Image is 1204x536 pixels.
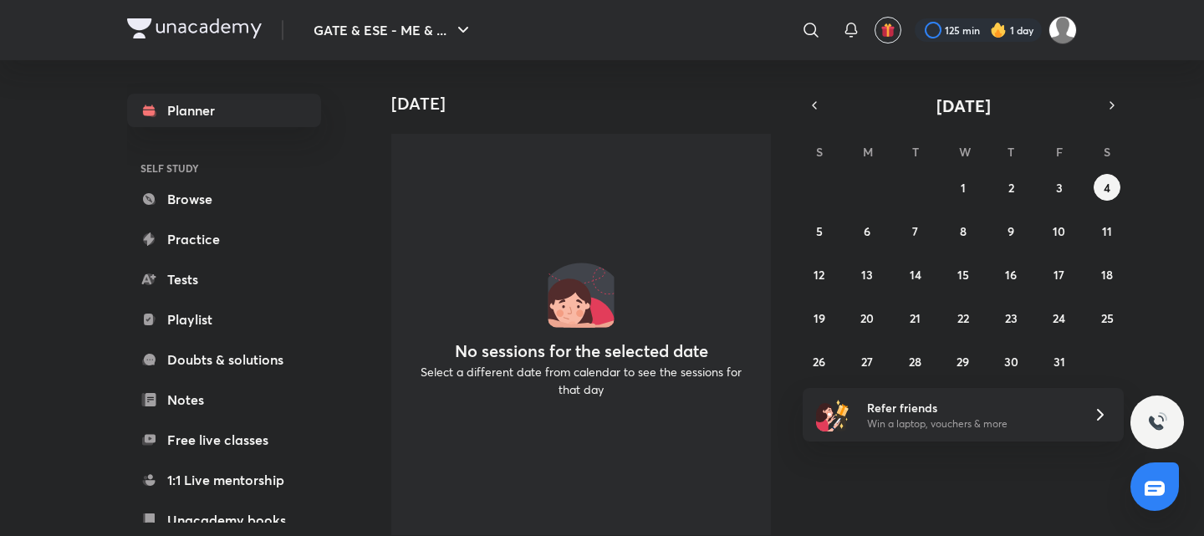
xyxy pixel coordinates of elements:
a: Playlist [127,303,321,336]
button: October 4, 2025 [1094,174,1120,201]
button: October 25, 2025 [1094,304,1120,331]
button: October 19, 2025 [806,304,833,331]
abbr: October 2, 2025 [1008,180,1014,196]
abbr: October 27, 2025 [861,354,873,370]
button: October 12, 2025 [806,261,833,288]
button: October 11, 2025 [1094,217,1120,244]
button: October 24, 2025 [1046,304,1073,331]
img: Company Logo [127,18,262,38]
abbr: October 3, 2025 [1056,180,1063,196]
button: October 14, 2025 [902,261,929,288]
abbr: October 14, 2025 [910,267,921,283]
a: Doubts & solutions [127,343,321,376]
h4: No sessions for the selected date [455,341,708,361]
abbr: October 21, 2025 [910,310,921,326]
abbr: October 1, 2025 [961,180,966,196]
abbr: October 7, 2025 [912,223,918,239]
abbr: October 4, 2025 [1104,180,1110,196]
button: October 31, 2025 [1046,348,1073,375]
button: October 6, 2025 [854,217,880,244]
abbr: October 30, 2025 [1004,354,1018,370]
abbr: October 15, 2025 [957,267,969,283]
abbr: October 6, 2025 [864,223,870,239]
a: Notes [127,383,321,416]
abbr: October 17, 2025 [1053,267,1064,283]
a: Practice [127,222,321,256]
img: ttu [1147,412,1167,432]
img: No events [548,261,615,328]
h6: Refer friends [867,399,1073,416]
a: Planner [127,94,321,127]
a: 1:1 Live mentorship [127,463,321,497]
button: October 23, 2025 [997,304,1024,331]
abbr: October 20, 2025 [860,310,874,326]
button: October 27, 2025 [854,348,880,375]
p: Select a different date from calendar to see the sessions for that day [411,363,751,398]
abbr: Monday [863,144,873,160]
img: avatar [880,23,895,38]
button: GATE & ESE - ME & ... [304,13,483,47]
a: Company Logo [127,18,262,43]
button: October 15, 2025 [950,261,977,288]
button: October 29, 2025 [950,348,977,375]
h4: [DATE] [391,94,784,114]
img: referral [816,398,849,431]
abbr: October 26, 2025 [813,354,825,370]
button: October 5, 2025 [806,217,833,244]
button: October 26, 2025 [806,348,833,375]
button: October 7, 2025 [902,217,929,244]
abbr: Sunday [816,144,823,160]
button: October 28, 2025 [902,348,929,375]
p: Win a laptop, vouchers & more [867,416,1073,431]
button: October 16, 2025 [997,261,1024,288]
a: Free live classes [127,423,321,457]
img: Manasi Raut [1048,16,1077,44]
abbr: October 28, 2025 [909,354,921,370]
abbr: October 19, 2025 [814,310,825,326]
abbr: Thursday [1008,144,1014,160]
abbr: October 10, 2025 [1053,223,1065,239]
abbr: October 12, 2025 [814,267,824,283]
abbr: October 29, 2025 [957,354,969,370]
button: October 13, 2025 [854,261,880,288]
abbr: October 16, 2025 [1005,267,1017,283]
button: October 3, 2025 [1046,174,1073,201]
button: October 30, 2025 [997,348,1024,375]
button: avatar [875,17,901,43]
abbr: October 8, 2025 [960,223,967,239]
abbr: October 24, 2025 [1053,310,1065,326]
abbr: Friday [1056,144,1063,160]
abbr: October 31, 2025 [1053,354,1065,370]
abbr: October 22, 2025 [957,310,969,326]
abbr: Wednesday [959,144,971,160]
button: October 18, 2025 [1094,261,1120,288]
abbr: October 23, 2025 [1005,310,1018,326]
abbr: October 13, 2025 [861,267,873,283]
abbr: October 5, 2025 [816,223,823,239]
button: October 22, 2025 [950,304,977,331]
button: October 1, 2025 [950,174,977,201]
img: streak [990,22,1007,38]
button: October 20, 2025 [854,304,880,331]
abbr: Tuesday [912,144,919,160]
button: October 21, 2025 [902,304,929,331]
h6: SELF STUDY [127,154,321,182]
button: October 8, 2025 [950,217,977,244]
abbr: Saturday [1104,144,1110,160]
button: October 9, 2025 [997,217,1024,244]
abbr: October 11, 2025 [1102,223,1112,239]
button: [DATE] [826,94,1100,117]
abbr: October 18, 2025 [1101,267,1113,283]
button: October 10, 2025 [1046,217,1073,244]
a: Browse [127,182,321,216]
button: October 2, 2025 [997,174,1024,201]
a: Tests [127,263,321,296]
abbr: October 25, 2025 [1101,310,1114,326]
span: [DATE] [936,94,991,117]
abbr: October 9, 2025 [1008,223,1014,239]
button: October 17, 2025 [1046,261,1073,288]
